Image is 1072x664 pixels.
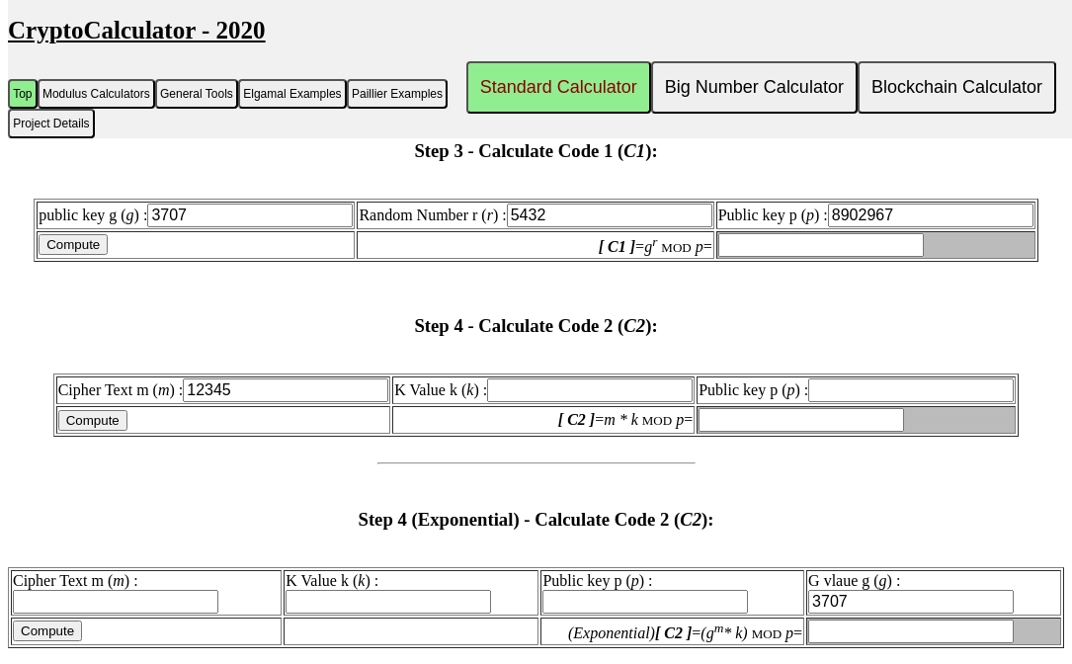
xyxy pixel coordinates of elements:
input: Public key p (p) : [808,378,1014,402]
u: CryptoCalculator - 2020 [8,17,266,43]
label: public key g ( ) : [39,207,353,223]
input: Public key p (p) : [828,204,1033,227]
i: C2 [680,509,701,530]
button: Standard Calculator [466,61,651,114]
i: [ C2 ] [558,411,595,428]
input: G vlaue g (g) : [808,590,1014,614]
label: K Value k ( ) : [394,381,693,398]
label: Public key p ( ) : [699,381,1014,398]
i: r [652,234,657,249]
i: m [113,572,124,589]
i: p [787,381,795,398]
input: Cipher Text m (m) : [13,590,218,614]
button: Top [8,79,38,109]
i: p [696,238,703,255]
i: p [676,411,684,428]
label: Public key p ( ) : [542,572,748,610]
i: C1 [623,140,645,161]
button: Elgamal Examples [238,79,347,109]
label: Public key p ( ) : [718,207,1033,223]
font: MOD [752,626,782,641]
h3: Step 3 - Calculate Code 1 ( ): [8,140,1064,162]
i: g [879,572,887,589]
i: m * k [604,411,638,428]
i: [ C1 ] [599,238,635,255]
h3: Step 4 - Calculate Code 2 ( ): [8,315,1064,337]
label: Cipher Text m ( ) : [13,572,218,610]
i: k [358,572,365,589]
i: (g * k) [701,624,747,641]
button: Big Number Calculator [651,61,858,114]
label: Random Number r ( ) : [359,207,711,223]
input: Compute [13,621,82,641]
button: Modulus Calculators [38,79,155,109]
input: K Value k (k) : [286,590,491,614]
i: p [785,624,793,641]
i: g [644,238,652,255]
input: Cipher Text m (m) : [183,378,388,402]
input: Compute [39,234,108,255]
i: p [806,207,814,223]
h3: Step 4 (Exponential) - Calculate Code 2 ( ): [8,509,1064,531]
label: = = [568,624,802,641]
i: (Exponential) [568,624,655,641]
label: Cipher Text m ( ) : [58,381,389,398]
input: K Value k (k) : [487,378,693,402]
label: G vlaue g ( ) : [808,572,1014,610]
input: public key g (g) : [147,204,353,227]
i: C2 [623,315,645,336]
i: m [158,381,170,398]
font: MOD [661,240,691,255]
i: k [466,381,473,398]
sup: m [714,620,724,634]
label: = = [599,238,712,255]
input: Public key p (p) : [542,590,748,614]
input: Random Number r (r) : [507,204,712,227]
button: Blockchain Calculator [858,61,1056,114]
button: Paillier Examples [347,79,448,109]
i: [ C2 ] [655,624,692,641]
label: K Value k ( ) : [286,572,491,610]
font: MOD [642,413,672,428]
i: g [126,207,134,223]
input: Compute [58,410,127,431]
i: p [631,572,639,589]
label: = = [558,411,693,428]
i: r [487,207,493,223]
button: Project Details [8,109,95,138]
button: General Tools [155,79,238,109]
